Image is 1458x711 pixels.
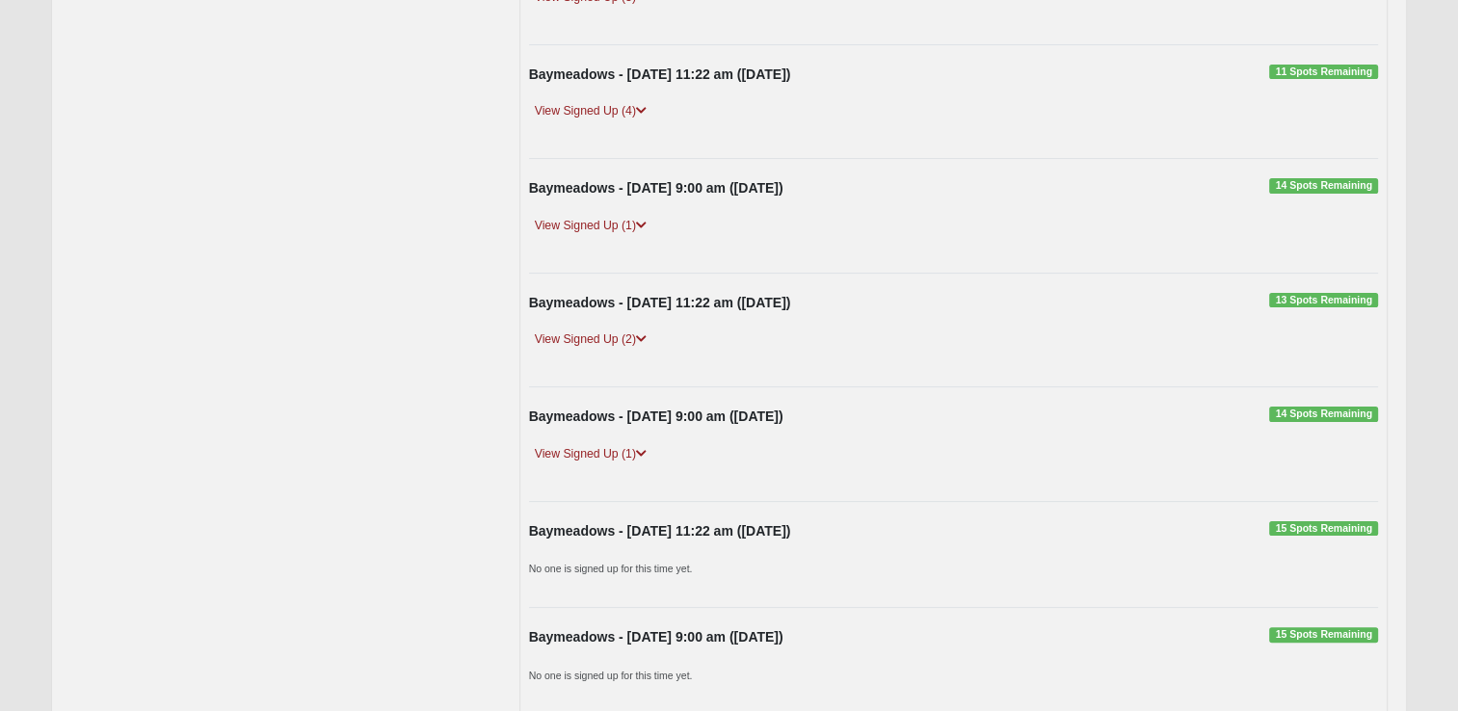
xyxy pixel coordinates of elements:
span: 14 Spots Remaining [1269,407,1378,422]
span: 11 Spots Remaining [1269,65,1378,80]
a: View Signed Up (1) [529,216,652,236]
span: 14 Spots Remaining [1269,178,1378,194]
strong: Baymeadows - [DATE] 9:00 am ([DATE]) [529,180,783,196]
strong: Baymeadows - [DATE] 9:00 am ([DATE]) [529,629,783,645]
span: 15 Spots Remaining [1269,627,1378,643]
a: View Signed Up (2) [529,329,652,350]
small: No one is signed up for this time yet. [529,670,693,681]
span: 13 Spots Remaining [1269,293,1378,308]
strong: Baymeadows - [DATE] 11:22 am ([DATE]) [529,523,791,539]
span: 15 Spots Remaining [1269,521,1378,537]
a: View Signed Up (4) [529,101,652,121]
strong: Baymeadows - [DATE] 11:22 am ([DATE]) [529,66,791,82]
strong: Baymeadows - [DATE] 9:00 am ([DATE]) [529,408,783,424]
small: No one is signed up for this time yet. [529,563,693,574]
strong: Baymeadows - [DATE] 11:22 am ([DATE]) [529,295,791,310]
a: View Signed Up (1) [529,444,652,464]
